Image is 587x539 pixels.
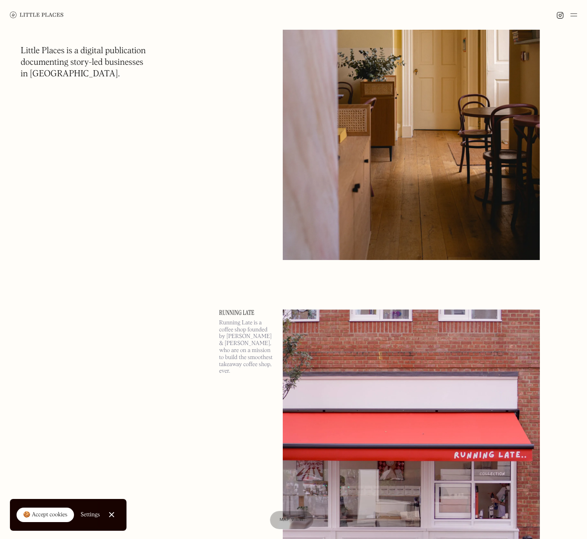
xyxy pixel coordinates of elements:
[81,506,100,524] a: Settings
[17,508,74,522] a: 🍪 Accept cookies
[81,512,100,518] div: Settings
[270,511,314,529] a: Map view
[21,45,146,80] h1: Little Places is a digital publication documenting story-led businesses in [GEOGRAPHIC_DATA].
[280,518,304,522] span: Map view
[219,310,273,316] a: Running Late
[23,511,67,519] div: 🍪 Accept cookies
[103,506,120,523] a: Close Cookie Popup
[219,319,273,375] p: Running Late is a coffee shop founded by [PERSON_NAME] & [PERSON_NAME], who are on a mission to b...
